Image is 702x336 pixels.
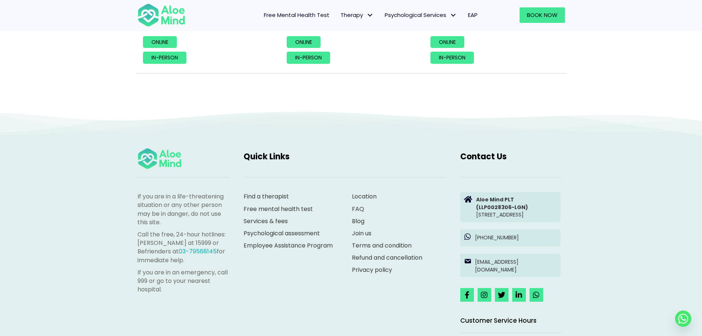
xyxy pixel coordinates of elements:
[460,151,507,162] span: Contact Us
[244,217,288,225] a: Services & fees
[460,254,560,277] a: [EMAIL_ADDRESS][DOMAIN_NAME]
[244,192,289,201] a: Find a therapist
[352,253,422,262] a: Refund and cancellation
[143,36,177,48] a: Online
[385,11,457,19] span: Psychological Services
[244,241,333,250] a: Employee Assistance Program
[475,258,557,273] p: [EMAIL_ADDRESS][DOMAIN_NAME]
[675,311,691,327] a: Whatsapp
[430,52,474,63] a: In-person
[137,192,229,226] p: If you are in a life-threatening situation or any other person may be in danger, do not use this ...
[460,316,537,325] span: Customer Service Hours
[460,192,560,222] a: Aloe Mind PLT(LLP0028306-LGN)[STREET_ADDRESS]
[352,241,412,250] a: Terms and condition
[179,247,217,256] a: 03-79568145
[460,229,560,246] a: [PHONE_NUMBER]
[520,7,565,23] a: Book Now
[430,36,464,48] a: Online
[340,11,374,19] span: Therapy
[448,10,459,21] span: Psychological Services: submenu
[287,52,330,63] a: In-person
[352,205,364,213] a: FAQ
[244,205,313,213] a: Free mental health test
[258,7,335,23] a: Free Mental Health Test
[379,7,462,23] a: Psychological ServicesPsychological Services: submenu
[195,7,483,23] nav: Menu
[476,196,514,203] strong: Aloe Mind PLT
[137,230,229,264] p: Call the free, 24-hour hotlines: [PERSON_NAME] at 15999 or Befrienders at for immediate help.
[244,151,290,162] span: Quick Links
[244,229,320,238] a: Psychological assessment
[476,196,557,218] p: [STREET_ADDRESS]
[264,11,329,19] span: Free Mental Health Test
[527,11,558,19] span: Book Now
[352,266,392,274] a: Privacy policy
[335,7,379,23] a: TherapyTherapy: submenu
[137,268,229,294] p: If you are in an emergency, call 999 or go to your nearest hospital.
[352,217,364,225] a: Blog
[365,10,376,21] span: Therapy: submenu
[352,229,371,238] a: Join us
[475,234,557,241] p: [PHONE_NUMBER]
[137,148,182,170] img: Aloe mind Logo
[352,192,377,201] a: Location
[137,3,185,27] img: Aloe mind Logo
[462,7,483,23] a: EAP
[287,36,321,48] a: Online
[143,52,186,63] a: In-person
[476,204,528,211] strong: (LLP0028306-LGN)
[468,11,478,19] span: EAP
